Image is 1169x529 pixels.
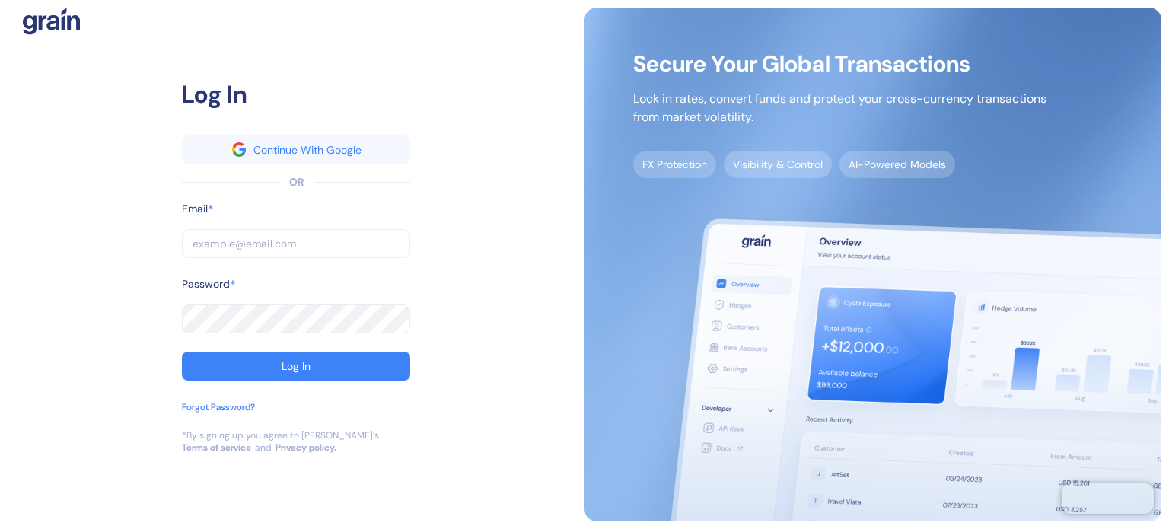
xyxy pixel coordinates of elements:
[633,90,1046,126] p: Lock in rates, convert funds and protect your cross-currency transactions from market volatility.
[633,151,716,178] span: FX Protection
[182,429,379,441] div: *By signing up you agree to [PERSON_NAME]’s
[276,441,336,454] a: Privacy policy.
[182,229,410,258] input: example@email.com
[633,56,1046,72] span: Secure Your Global Transactions
[182,201,208,217] label: Email
[232,142,246,156] img: google
[289,174,304,190] div: OR
[182,276,230,292] label: Password
[584,8,1161,521] img: signup-main-image
[23,8,80,35] img: logo
[1062,483,1154,514] iframe: Chatra live chat
[182,135,410,164] button: googleContinue With Google
[182,400,255,414] div: Forgot Password?
[282,361,311,371] div: Log In
[182,441,251,454] a: Terms of service
[253,145,362,155] div: Continue With Google
[255,441,272,454] div: and
[182,400,255,429] button: Forgot Password?
[182,352,410,381] button: Log In
[839,151,955,178] span: AI-Powered Models
[182,76,410,113] div: Log In
[724,151,832,178] span: Visibility & Control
